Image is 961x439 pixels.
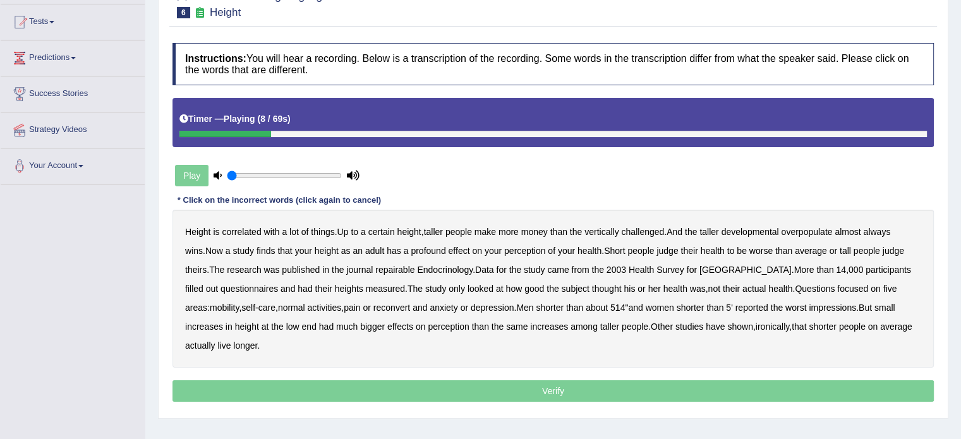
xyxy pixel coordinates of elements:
b: for [496,265,506,275]
b: has [387,246,401,256]
b: an [353,246,363,256]
b: from [571,265,589,275]
b: or [461,303,468,313]
b: 5' [726,303,732,313]
b: journal [346,265,373,275]
b: Up [337,227,349,237]
b: than [775,246,792,256]
small: Exam occurring question [193,7,207,19]
b: health [768,284,792,294]
b: shorter [809,322,837,332]
b: judge [656,246,678,256]
b: filled [185,284,203,294]
b: the [547,284,559,294]
span: 6 [177,7,190,18]
b: than [816,265,833,275]
b: developmental [722,227,779,237]
b: perception [428,322,469,332]
b: study [524,265,545,275]
b: perception [504,246,545,256]
b: than [550,227,567,237]
b: not [708,284,720,294]
b: shown [727,322,752,332]
b: at [496,284,504,294]
b: effects [387,322,413,332]
b: people [854,246,880,256]
b: taller [699,227,718,237]
b: than [566,303,583,313]
b: the [685,227,697,237]
b: much [336,322,358,332]
b: be [737,246,747,256]
b: and [413,303,427,313]
b: on [472,246,482,256]
b: a [226,246,231,256]
b: pain [344,303,360,313]
b: than [472,322,489,332]
b: 14 [836,265,846,275]
b: Men [516,303,533,313]
b: small [874,303,895,313]
b: have [706,322,725,332]
b: your [485,246,502,256]
div: * Click on the incorrect words (click again to cancel) [172,195,386,207]
b: average [795,246,827,256]
b: Other [651,322,673,332]
b: had [319,322,334,332]
b: a [404,246,409,256]
b: challenged [621,227,664,237]
b: the [591,265,603,275]
b: thought [592,284,622,294]
b: or [638,284,645,294]
b: to [351,227,358,237]
a: Success Stories [1,76,145,108]
b: live [217,340,231,351]
b: More [794,265,814,275]
b: people [445,227,472,237]
b: that [277,246,292,256]
small: Height [210,6,241,18]
b: focused [837,284,868,294]
b: Questions [795,284,835,294]
b: increases [185,322,223,332]
b: your [558,246,575,256]
b: self [241,303,255,313]
b: Instructions: [185,53,246,64]
b: the [570,227,582,237]
b: participants [866,265,911,275]
b: was [690,284,706,294]
div: . , . . . . . . , . , . : , - , , . " . . , , . [172,210,934,368]
b: looked [468,284,493,294]
b: had [298,284,312,294]
b: and [281,284,295,294]
b: the [509,265,521,275]
b: questionnaires [221,284,278,294]
b: repairable [375,265,414,275]
b: good [524,284,544,294]
a: Predictions [1,40,145,72]
b: among [571,322,598,332]
b: 000 [849,265,863,275]
b: studies [675,322,703,332]
b: on [416,322,426,332]
b: with [264,227,280,237]
b: five [883,284,897,294]
b: theirs [185,265,207,275]
b: reported [735,303,768,313]
b: areas [185,303,207,313]
b: vertically [584,227,619,237]
b: actual [742,284,766,294]
b: normal [278,303,305,313]
b: Playing [224,114,255,124]
b: height [397,227,421,237]
b: taller [600,322,619,332]
b: published [282,265,320,275]
a: Strategy Videos [1,112,145,144]
b: bigger [360,322,385,332]
b: is [213,227,219,237]
b: Health [629,265,654,275]
b: almost [835,227,861,237]
b: health [701,246,725,256]
b: people [627,246,654,256]
b: and [628,303,643,313]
